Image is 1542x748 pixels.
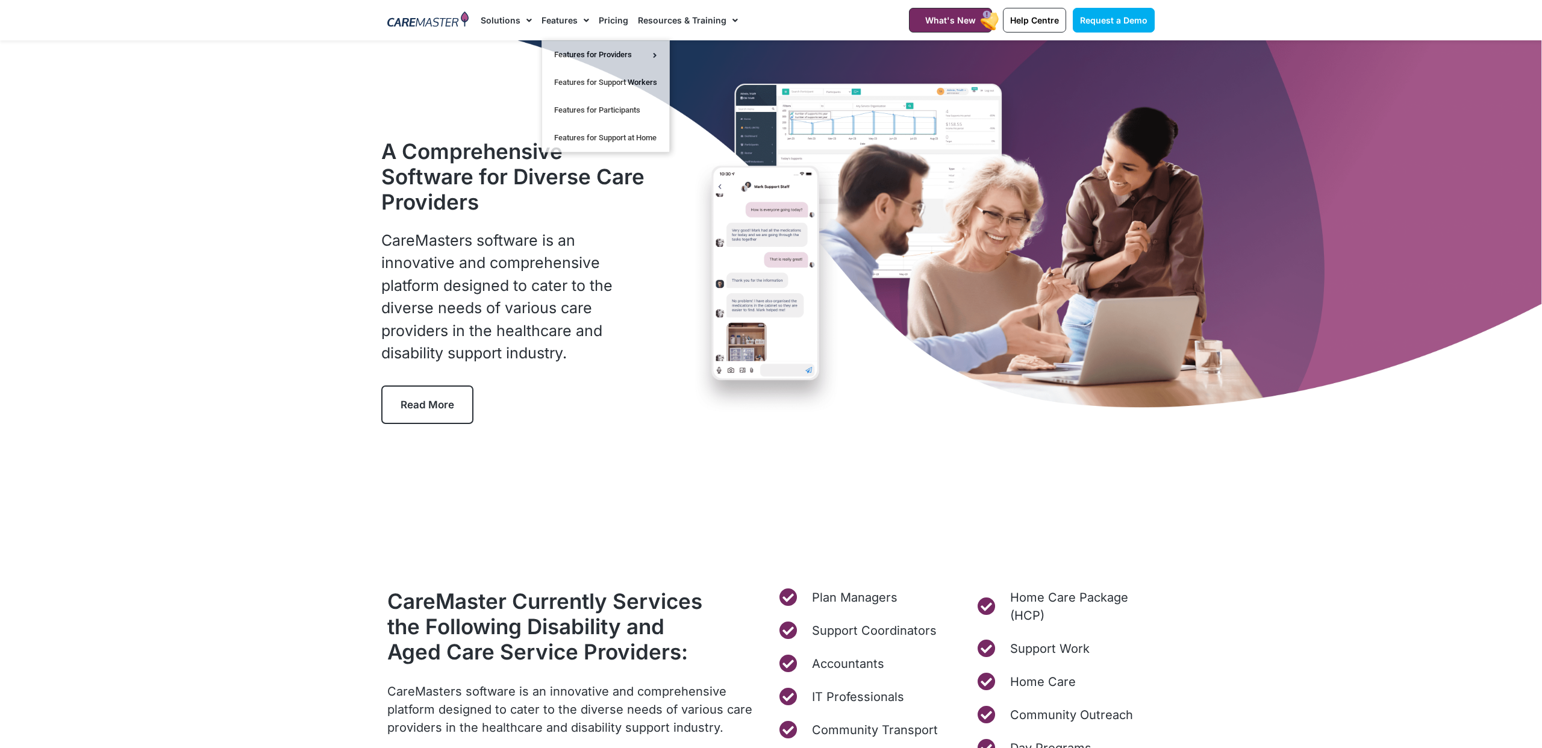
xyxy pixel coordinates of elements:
span: Request a Demo [1080,15,1147,25]
a: Request a Demo [1073,8,1155,33]
span: Support Coordinators [809,622,937,640]
h1: A Comprehensive Software for Diverse Care Providers [381,139,649,214]
span: Plan Managers [809,588,897,606]
img: CareMaster Logo [387,11,469,30]
a: What's New [909,8,992,33]
a: Features for Support at Home [542,124,669,152]
a: Read More [381,385,473,424]
a: IT Professionals [777,688,957,706]
p: CareMasters software is an innovative and comprehensive platform designed to cater to the diverse... [387,682,765,737]
a: Help Centre [1003,8,1066,33]
span: Support Work [1007,640,1090,658]
a: Home Care [975,673,1155,691]
h2: CareMaster Currently Services the Following Disability and Aged Care Service Providers: [387,588,708,664]
span: IT Professionals [809,688,904,706]
span: Accountants [809,655,884,673]
span: Community Transport [809,721,938,739]
span: Help Centre [1010,15,1059,25]
a: Home Care Package (HCP) [975,588,1155,625]
a: Community Transport [777,721,957,739]
a: Features for Providers [542,41,669,69]
span: What's New [925,15,976,25]
a: Plan Managers [777,588,957,606]
span: Home Care Package (HCP) [1007,588,1155,625]
span: Read More [401,399,454,411]
a: Accountants [777,655,957,673]
a: Support Coordinators [777,622,957,640]
ul: Features [542,40,670,152]
span: Community Outreach [1007,706,1133,724]
a: Features for Support Workers [542,69,669,96]
span: Home Care [1007,673,1076,691]
p: CareMasters software is an innovative and comprehensive platform designed to cater to the diverse... [381,229,649,365]
a: Features for Participants [542,96,669,124]
a: Support Work [975,640,1155,658]
a: Community Outreach [975,706,1155,724]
